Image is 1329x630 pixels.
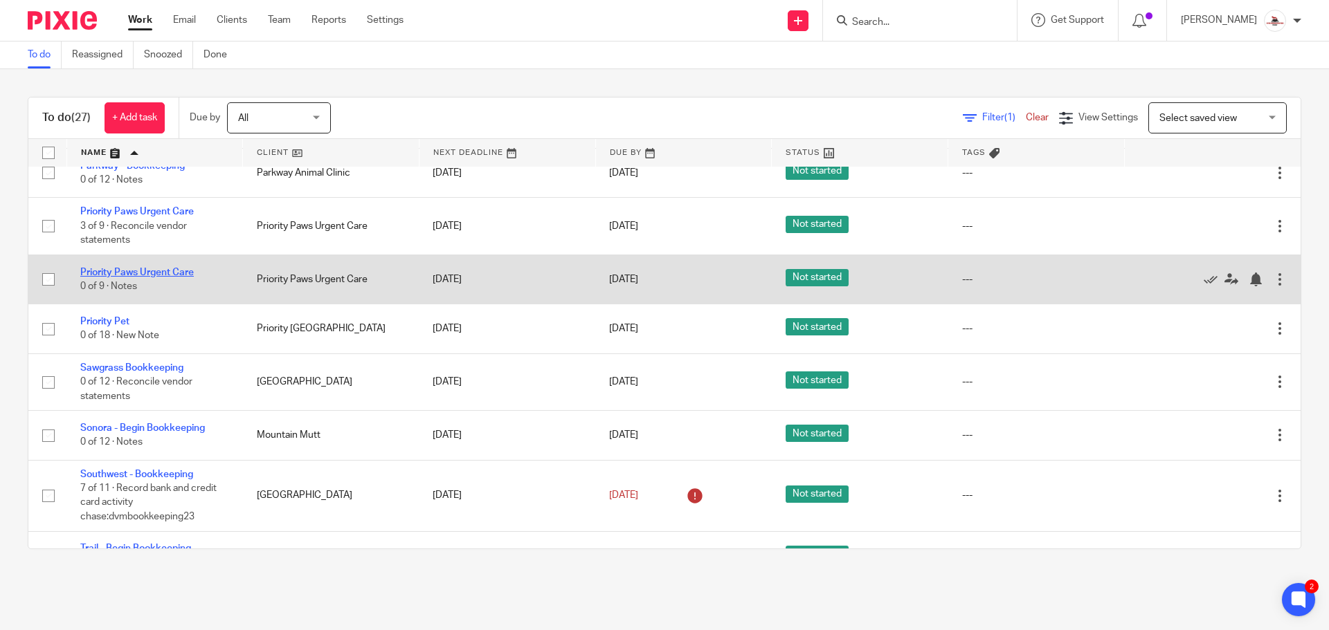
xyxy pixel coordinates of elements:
span: [DATE] [609,377,638,387]
div: --- [962,375,1111,389]
span: 7 of 11 · Record bank and credit card activity chase:dvmbookkeeping23 [80,483,217,521]
td: [DATE] [419,198,595,254]
a: Reports [311,13,346,27]
td: [DATE] [419,411,595,460]
span: All [238,113,248,123]
span: [DATE] [609,275,638,284]
span: Not started [786,269,849,286]
span: Select saved view [1159,113,1237,123]
a: Reassigned [72,41,134,68]
div: 2 [1305,580,1319,593]
div: --- [962,322,1111,335]
a: Parkway - Bookkeeping [80,161,185,171]
span: Filter [982,113,1026,122]
a: Priority Pet [80,317,129,326]
span: Get Support [1051,15,1104,25]
p: [PERSON_NAME] [1181,13,1257,27]
div: --- [962,428,1111,442]
td: [DATE] [419,304,595,353]
img: EtsyProfilePhoto.jpg [1264,10,1286,32]
input: Search [851,17,975,29]
span: 0 of 12 · Reconcile vendor statements [80,377,192,401]
a: + Add task [105,102,165,133]
td: Priority Paws Urgent Care [243,198,419,254]
span: (1) [1004,113,1015,122]
span: [DATE] [609,430,638,440]
div: --- [962,488,1111,502]
a: Done [204,41,237,68]
td: Priority Paws Urgent Care [243,254,419,304]
a: Settings [367,13,404,27]
a: Clients [217,13,247,27]
span: 0 of 18 · New Note [80,331,159,341]
h1: To do [42,111,91,125]
a: Email [173,13,196,27]
span: Not started [786,485,849,503]
a: Trail - Begin Bookkeeping [80,544,191,553]
span: [DATE] [609,490,638,500]
span: (27) [71,112,91,123]
span: Not started [786,318,849,335]
a: Clear [1026,113,1049,122]
a: Priority Paws Urgent Care [80,207,194,216]
a: Team [268,13,291,27]
span: 0 of 9 · Notes [80,281,137,291]
td: [DATE] [419,254,595,304]
span: 0 of 12 · Notes [80,437,143,447]
span: [DATE] [609,324,638,333]
div: --- [962,166,1111,180]
span: View Settings [1078,113,1138,122]
td: Parkway Animal Clinic [243,148,419,197]
td: [GEOGRAPHIC_DATA] [243,460,419,531]
p: Due by [190,111,220,124]
td: Priority [GEOGRAPHIC_DATA] [243,304,419,353]
a: Sawgrass Bookkeeping [80,363,183,373]
span: Not started [786,163,849,180]
td: [GEOGRAPHIC_DATA] [243,353,419,410]
td: [GEOGRAPHIC_DATA] [243,531,419,580]
a: Priority Paws Urgent Care [80,268,194,277]
td: [DATE] [419,148,595,197]
a: Southwest - Bookkeeping [80,470,193,479]
span: Not started [786,425,849,442]
span: [DATE] [609,168,638,178]
td: [DATE] [419,531,595,580]
td: [DATE] [419,460,595,531]
a: Sonora - Begin Bookkeeping [80,423,205,433]
div: --- [962,219,1111,233]
a: To do [28,41,62,68]
span: Tags [962,149,986,156]
img: Pixie [28,11,97,30]
span: Not started [786,546,849,563]
a: Snoozed [144,41,193,68]
span: Not started [786,216,849,233]
td: [DATE] [419,353,595,410]
span: 0 of 12 · Notes [80,175,143,185]
span: Not started [786,371,849,389]
a: Work [128,13,152,27]
td: Mountain Mutt [243,411,419,460]
span: [DATE] [609,221,638,231]
div: --- [962,272,1111,286]
a: Mark as done [1204,272,1224,286]
span: 3 of 9 · Reconcile vendor statements [80,221,187,245]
